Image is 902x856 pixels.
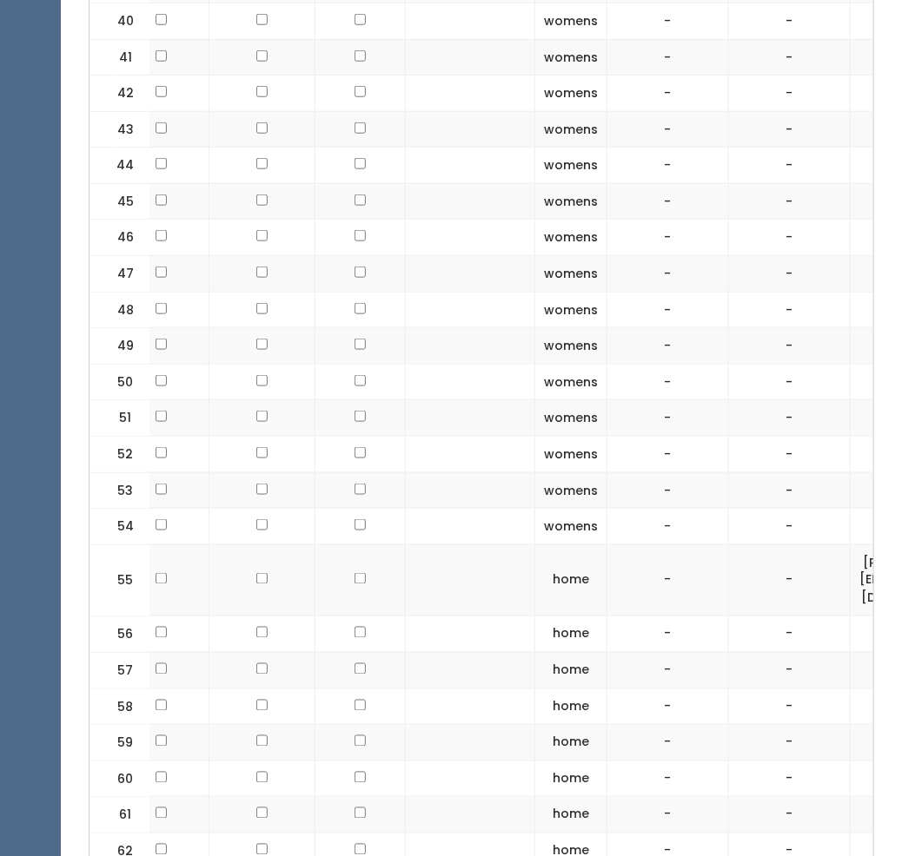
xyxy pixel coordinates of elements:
[729,688,851,725] td: -
[535,652,607,688] td: home
[729,544,851,616] td: -
[535,111,607,148] td: womens
[729,509,851,545] td: -
[729,220,851,256] td: -
[90,761,150,797] td: 60
[90,76,150,112] td: 42
[535,544,607,616] td: home
[90,472,150,509] td: 53
[535,328,607,365] td: womens
[535,400,607,437] td: womens
[535,797,607,833] td: home
[607,3,729,39] td: -
[535,76,607,112] td: womens
[729,797,851,833] td: -
[535,183,607,220] td: womens
[729,616,851,653] td: -
[535,616,607,653] td: home
[90,725,150,761] td: 59
[729,364,851,400] td: -
[535,364,607,400] td: womens
[607,364,729,400] td: -
[90,256,150,293] td: 47
[729,39,851,76] td: -
[535,725,607,761] td: home
[90,797,150,833] td: 61
[90,39,150,76] td: 41
[729,256,851,293] td: -
[729,472,851,509] td: -
[90,183,150,220] td: 45
[90,616,150,653] td: 56
[90,220,150,256] td: 46
[535,3,607,39] td: womens
[729,3,851,39] td: -
[607,797,729,833] td: -
[607,436,729,472] td: -
[729,761,851,797] td: -
[607,183,729,220] td: -
[90,652,150,688] td: 57
[607,509,729,545] td: -
[535,256,607,293] td: womens
[607,220,729,256] td: -
[90,111,150,148] td: 43
[90,148,150,184] td: 44
[729,148,851,184] td: -
[729,400,851,437] td: -
[729,76,851,112] td: -
[90,292,150,328] td: 48
[729,436,851,472] td: -
[90,509,150,545] td: 54
[607,761,729,797] td: -
[729,725,851,761] td: -
[535,509,607,545] td: womens
[90,544,150,616] td: 55
[729,292,851,328] td: -
[535,148,607,184] td: womens
[729,111,851,148] td: -
[535,472,607,509] td: womens
[535,688,607,725] td: home
[90,3,150,39] td: 40
[607,688,729,725] td: -
[607,256,729,293] td: -
[90,436,150,472] td: 52
[729,328,851,365] td: -
[90,364,150,400] td: 50
[607,544,729,616] td: -
[607,292,729,328] td: -
[607,76,729,112] td: -
[535,292,607,328] td: womens
[607,616,729,653] td: -
[607,400,729,437] td: -
[607,725,729,761] td: -
[535,39,607,76] td: womens
[90,688,150,725] td: 58
[535,761,607,797] td: home
[607,328,729,365] td: -
[90,328,150,365] td: 49
[607,148,729,184] td: -
[729,652,851,688] td: -
[607,39,729,76] td: -
[607,472,729,509] td: -
[90,400,150,437] td: 51
[607,111,729,148] td: -
[535,436,607,472] td: womens
[729,183,851,220] td: -
[535,220,607,256] td: womens
[607,652,729,688] td: -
